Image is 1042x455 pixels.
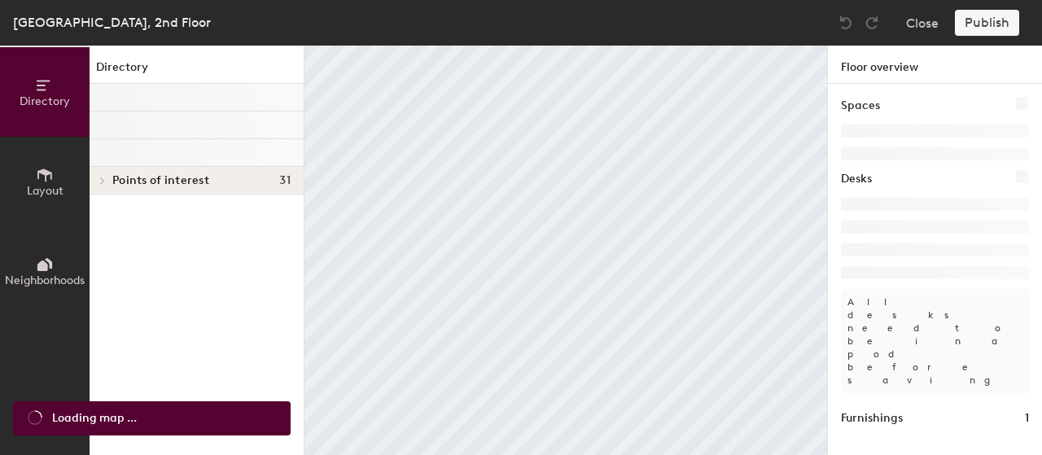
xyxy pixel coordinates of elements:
[841,289,1029,393] p: All desks need to be in a pod before saving
[13,12,211,33] div: [GEOGRAPHIC_DATA], 2nd Floor
[5,273,85,287] span: Neighborhoods
[838,15,854,31] img: Undo
[90,59,304,84] h1: Directory
[279,174,291,187] span: 31
[828,46,1042,84] h1: Floor overview
[841,170,872,188] h1: Desks
[304,46,827,455] canvas: Map
[841,409,903,427] h1: Furnishings
[841,97,880,115] h1: Spaces
[1025,409,1029,427] h1: 1
[27,184,63,198] span: Layout
[112,174,209,187] span: Points of interest
[20,94,70,108] span: Directory
[52,409,137,427] span: Loading map ...
[864,15,880,31] img: Redo
[906,10,939,36] button: Close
